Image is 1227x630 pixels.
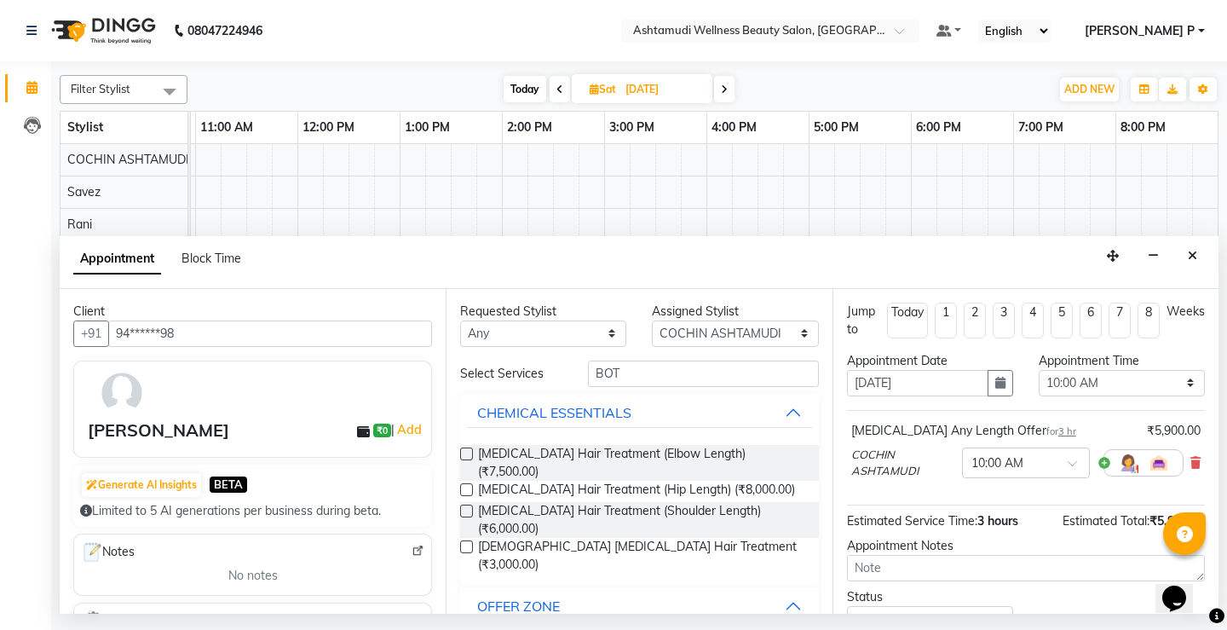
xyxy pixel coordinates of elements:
[935,303,957,338] li: 1
[477,596,560,616] div: OFFER ZONE
[1118,453,1138,473] img: Hairdresser.png
[847,370,988,396] input: yyyy-mm-dd
[478,538,804,574] span: [DEMOGRAPHIC_DATA] [MEDICAL_DATA] Hair Treatment (₹3,000.00)
[504,76,546,102] span: Today
[1060,78,1119,101] button: ADD NEW
[847,537,1205,555] div: Appointment Notes
[1149,453,1169,473] img: Interior.png
[605,115,659,140] a: 3:00 PM
[478,445,804,481] span: [MEDICAL_DATA] Hair Treatment (Elbow Length) (₹7,500.00)
[1147,422,1201,440] div: ₹5,900.00
[82,473,201,497] button: Generate AI Insights
[210,477,247,493] span: BETA
[1149,513,1205,529] span: ₹5,900.00
[1022,303,1044,338] li: 4
[891,303,924,321] div: Today
[43,7,160,55] img: logo
[1080,303,1102,338] li: 6
[620,77,706,102] input: 2025-09-06
[847,352,1013,370] div: Appointment Date
[298,115,359,140] a: 12:00 PM
[80,502,425,520] div: Limited to 5 AI generations per business during beta.
[1138,303,1160,338] li: 8
[1058,425,1076,437] span: 3 hr
[81,541,135,564] span: Notes
[73,244,161,275] span: Appointment
[588,361,818,387] input: Search by service name
[73,303,432,321] div: Client
[1051,303,1073,338] li: 5
[993,303,1015,338] li: 3
[1014,115,1068,140] a: 7:00 PM
[478,481,795,502] span: [MEDICAL_DATA] Hair Treatment (Hip Length) (₹8,000.00)
[97,368,147,418] img: avatar
[1167,303,1205,321] div: Weeks
[478,502,804,538] span: [MEDICAL_DATA] Hair Treatment (Shoulder Length) (₹6,000.00)
[67,119,103,135] span: Stylist
[652,303,818,321] div: Assigned Stylist
[1063,513,1149,529] span: Estimated Total:
[1109,303,1131,338] li: 7
[1046,425,1076,437] small: for
[851,422,1076,440] div: [MEDICAL_DATA] Any Length Offer
[585,83,620,95] span: Sat
[467,591,811,621] button: OFFER ZONE
[1085,22,1195,40] span: [PERSON_NAME] P
[1180,243,1205,269] button: Close
[1064,83,1115,95] span: ADD NEW
[108,321,432,347] input: Search by Name/Mobile/Email/Code
[912,115,965,140] a: 6:00 PM
[847,303,880,338] div: Jump to
[503,115,556,140] a: 2:00 PM
[71,82,130,95] span: Filter Stylist
[196,115,257,140] a: 11:00 AM
[88,418,229,443] div: [PERSON_NAME]
[67,184,101,199] span: Savez
[391,419,424,440] span: |
[851,447,955,480] span: COCHIN ASHTAMUDI
[395,419,424,440] a: Add
[1116,115,1170,140] a: 8:00 PM
[187,7,262,55] b: 08047224946
[1155,562,1210,613] iframe: chat widget
[373,424,391,437] span: ₹0
[977,513,1018,529] span: 3 hours
[809,115,863,140] a: 5:00 PM
[847,513,977,529] span: Estimated Service Time:
[181,251,241,266] span: Block Time
[67,152,189,167] span: COCHIN ASHTAMUDI
[1039,352,1205,370] div: Appointment Time
[400,115,454,140] a: 1:00 PM
[228,567,278,585] span: No notes
[447,365,575,383] div: Select Services
[964,303,986,338] li: 2
[707,115,761,140] a: 4:00 PM
[467,397,811,428] button: CHEMICAL ESSENTIALS
[67,217,92,232] span: Rani
[477,402,631,423] div: CHEMICAL ESSENTIALS
[847,588,1013,606] div: Status
[460,303,626,321] div: Requested Stylist
[73,321,109,347] button: +91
